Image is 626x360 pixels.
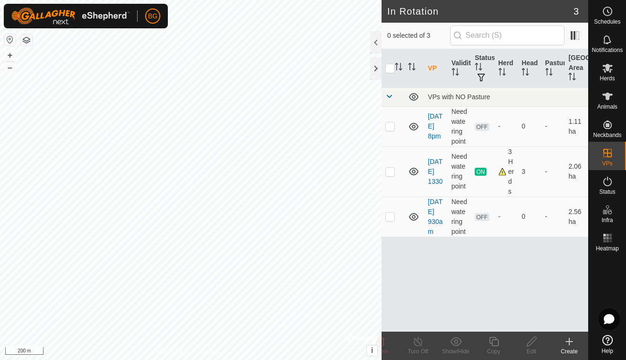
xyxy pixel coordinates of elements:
[448,106,471,146] td: Need watering point
[471,49,495,88] th: Status
[424,49,448,88] th: VP
[596,246,619,251] span: Heatmap
[498,69,506,77] p-sorticon: Activate to sort
[428,158,443,185] a: [DATE] 1330
[495,49,518,88] th: Herd
[367,345,377,356] button: i
[498,121,514,131] div: -
[601,348,613,354] span: Help
[565,49,588,88] th: [GEOGRAPHIC_DATA] Area
[428,112,443,140] a: [DATE] 8pm
[541,106,565,146] td: -
[565,197,588,237] td: 2.56 ha
[11,8,130,25] img: Gallagher Logo
[428,198,443,235] a: [DATE] 930am
[541,49,565,88] th: Pasture
[452,69,459,77] p-sorticon: Activate to sort
[148,11,157,21] span: BG
[448,49,471,88] th: Validity
[593,132,621,138] span: Neckbands
[518,197,541,237] td: 0
[475,123,489,131] span: OFF
[565,146,588,197] td: 2.06 ha
[399,347,437,356] div: Turn Off
[475,64,482,72] p-sorticon: Activate to sort
[475,168,486,176] span: ON
[594,19,620,25] span: Schedules
[21,34,32,46] button: Map Layers
[589,331,626,358] a: Help
[408,64,416,72] p-sorticon: Activate to sort
[513,347,550,356] div: Edit
[387,6,574,17] h2: In Rotation
[545,69,553,77] p-sorticon: Activate to sort
[4,62,16,73] button: –
[602,161,612,166] span: VPs
[475,213,489,221] span: OFF
[574,4,579,18] span: 3
[448,146,471,197] td: Need watering point
[498,212,514,222] div: -
[565,106,588,146] td: 1.11 ha
[568,74,576,82] p-sorticon: Activate to sort
[154,348,189,356] a: Privacy Policy
[450,26,565,45] input: Search (S)
[601,217,613,223] span: Infra
[522,69,529,77] p-sorticon: Activate to sort
[371,346,373,354] span: i
[395,64,402,72] p-sorticon: Activate to sort
[518,146,541,197] td: 3
[541,197,565,237] td: -
[518,49,541,88] th: Head
[498,147,514,197] div: 3 Herds
[550,347,588,356] div: Create
[597,104,617,110] span: Animals
[4,34,16,45] button: Reset Map
[448,197,471,237] td: Need watering point
[475,347,513,356] div: Copy
[387,31,450,41] span: 0 selected of 3
[592,47,623,53] span: Notifications
[599,189,615,195] span: Status
[541,146,565,197] td: -
[600,76,615,81] span: Herds
[200,348,228,356] a: Contact Us
[428,93,584,101] div: VPs with NO Pasture
[4,50,16,61] button: +
[518,106,541,146] td: 0
[437,347,475,356] div: Show/Hide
